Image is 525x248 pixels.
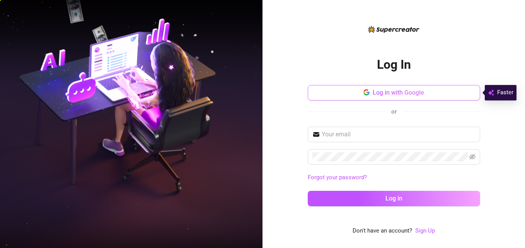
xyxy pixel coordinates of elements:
img: svg%3e [488,88,494,97]
a: Forgot your password? [308,174,367,181]
span: or [391,108,397,115]
span: Don't have an account? [353,226,412,236]
button: Log in [308,191,480,206]
span: Faster [497,88,513,97]
input: Your email [322,130,476,139]
span: Log in [385,195,402,202]
h2: Log In [377,57,411,73]
button: Log in with Google [308,85,480,100]
a: Sign Up [415,226,435,236]
a: Sign Up [415,227,435,234]
a: Forgot your password? [308,173,480,182]
img: logo-BBDzfeDw.svg [368,26,419,33]
span: Log in with Google [373,89,424,96]
span: eye-invisible [469,154,476,160]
